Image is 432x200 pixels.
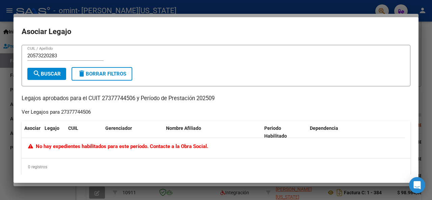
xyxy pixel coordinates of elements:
[409,177,425,193] div: Open Intercom Messenger
[42,121,65,143] datatable-header-cell: Legajo
[163,121,262,143] datatable-header-cell: Nombre Afiliado
[307,121,405,143] datatable-header-cell: Dependencia
[78,71,126,77] span: Borrar Filtros
[22,159,410,175] div: 0 registros
[65,121,103,143] datatable-header-cell: CUIL
[27,68,66,80] button: Buscar
[24,125,40,131] span: Asociar
[78,69,86,78] mat-icon: delete
[28,143,208,149] span: No hay expedientes habilitados para este período. Contacte a la Obra Social.
[22,94,410,103] p: Legajos aprobados para el CUIT 27377744506 y Período de Prestación 202509
[22,25,410,38] h2: Asociar Legajo
[103,121,163,143] datatable-header-cell: Gerenciador
[68,125,78,131] span: CUIL
[264,125,287,139] span: Periodo Habilitado
[105,125,132,131] span: Gerenciador
[22,121,42,143] datatable-header-cell: Asociar
[310,125,338,131] span: Dependencia
[45,125,59,131] span: Legajo
[262,121,307,143] datatable-header-cell: Periodo Habilitado
[33,69,41,78] mat-icon: search
[72,67,132,81] button: Borrar Filtros
[166,125,201,131] span: Nombre Afiliado
[33,71,61,77] span: Buscar
[22,108,91,116] div: Ver Legajos para 27377744506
